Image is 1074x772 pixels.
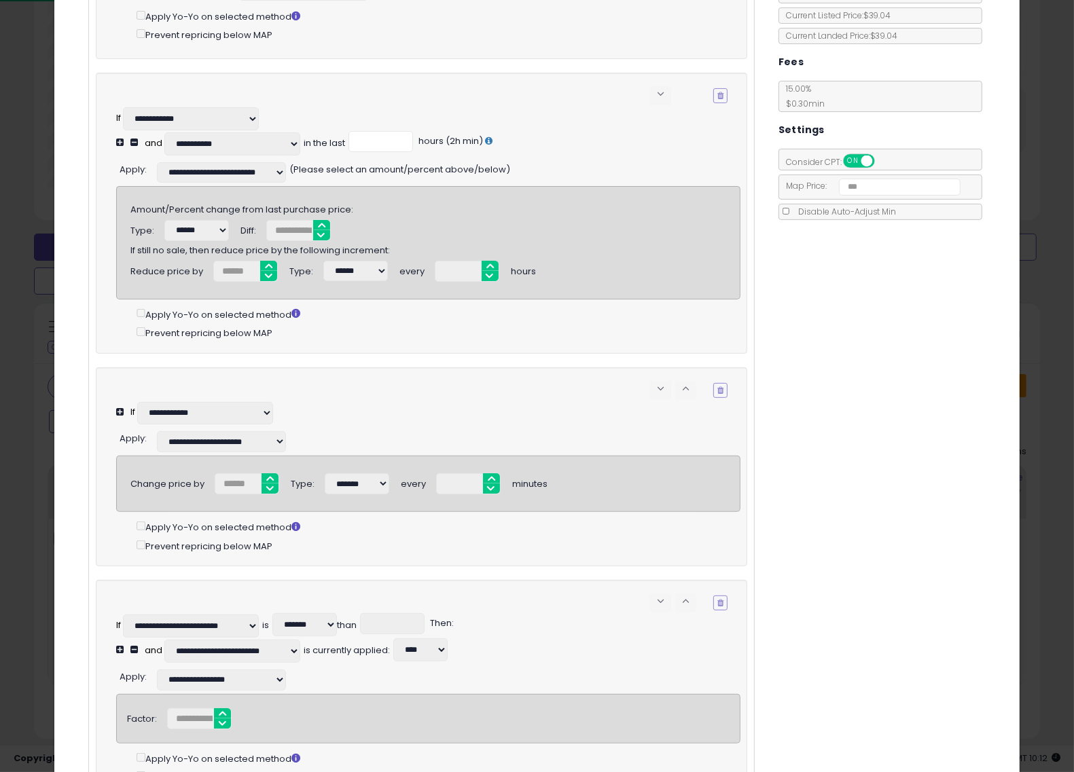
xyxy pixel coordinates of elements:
span: ON [844,155,861,167]
span: (Please select an amount/percent above/below) [289,159,510,177]
div: Prevent repricing below MAP [137,26,728,41]
span: Apply [120,432,145,445]
div: Reduce price by [130,261,203,278]
span: keyboard_arrow_down [654,88,667,100]
div: : [120,666,147,684]
div: in the last [304,137,345,150]
i: Remove Condition [717,92,723,100]
div: Apply Yo-Yo on selected method [137,750,740,765]
span: keyboard_arrow_up [679,595,692,608]
div: Apply Yo-Yo on selected method [137,8,728,23]
div: Apply Yo-Yo on selected method [137,306,740,321]
h5: Settings [778,122,825,139]
span: keyboard_arrow_down [654,595,667,608]
div: Type: [291,473,315,491]
div: Factor: [127,708,157,726]
span: hours (2h min) [416,134,483,147]
div: minutes [512,473,548,491]
div: is [262,619,269,632]
span: keyboard_arrow_down [654,382,667,395]
span: Consider CPT: [779,156,893,168]
span: If still no sale, then reduce price by the following increment: [130,239,390,257]
div: Type: [289,261,313,278]
span: Apply [120,670,145,683]
span: Amount/Percent change from last purchase price: [130,198,353,216]
span: 15.00 % [779,83,825,109]
span: Map Price: [779,180,961,191]
div: Prevent repricing below MAP [137,538,740,553]
div: is currently applied: [304,644,390,657]
div: Change price by [130,473,204,491]
div: every [401,473,426,491]
div: than [337,619,357,632]
div: Apply Yo-Yo on selected method [137,519,740,534]
div: Diff: [240,220,256,238]
i: Remove Condition [717,599,723,607]
div: Type: [130,220,154,238]
div: Prevent repricing below MAP [137,325,740,339]
span: Disable Auto-Adjust Min [791,206,897,217]
span: Apply [120,163,145,176]
h5: Fees [778,54,804,71]
span: Current Landed Price: $39.04 [779,30,898,41]
span: $0.30 min [779,98,825,109]
div: : [120,428,147,445]
div: hours [511,261,536,278]
span: OFF [872,155,894,167]
div: : [120,159,147,177]
span: Current Listed Price: $39.04 [779,10,891,21]
span: keyboard_arrow_up [679,382,692,395]
i: Remove Condition [717,386,723,394]
span: Then: [428,617,454,629]
div: every [399,261,425,278]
